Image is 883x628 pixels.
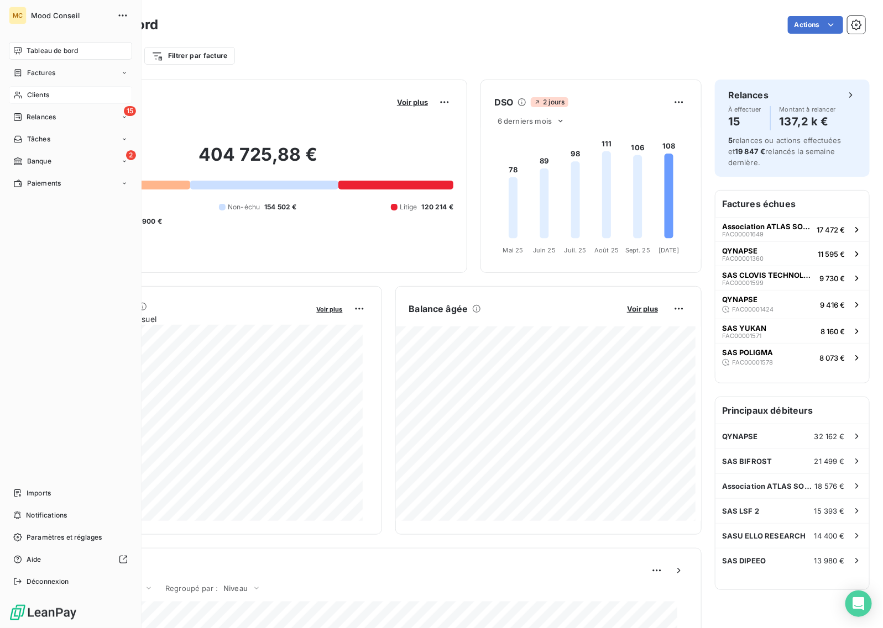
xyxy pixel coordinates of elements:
[732,359,773,366] span: FAC00001578
[27,488,51,498] span: Imports
[126,150,136,160] span: 2
[722,333,761,339] span: FAC00001571
[817,225,845,234] span: 17 472 €
[722,432,758,441] span: QYNAPSE
[722,246,757,255] span: QYNAPSE
[422,202,453,212] span: 120 214 €
[9,551,132,568] a: Aide
[814,432,845,441] span: 32 162 €
[820,300,845,309] span: 9 416 €
[264,202,296,212] span: 154 502 €
[819,353,845,362] span: 8 073 €
[732,306,774,313] span: FAC00001424
[715,397,869,424] h6: Principaux débiteurs
[314,304,346,314] button: Voir plus
[815,482,845,490] span: 18 576 €
[27,577,69,587] span: Déconnexion
[715,319,869,343] button: SAS YUKANFAC000015718 160 €
[494,96,513,109] h6: DSO
[722,231,764,238] span: FAC00001649
[498,117,552,125] span: 6 derniers mois
[27,46,78,56] span: Tableau de bord
[31,11,111,20] span: Mood Conseil
[659,246,680,254] tspan: [DATE]
[165,584,218,593] span: Regroupé par :
[62,313,309,325] span: Chiffre d'affaires mensuel
[397,98,428,107] span: Voir plus
[722,531,806,540] span: SASU ELLO RESEARCH
[814,556,845,565] span: 13 980 €
[715,266,869,290] button: SAS CLOVIS TECHNOLOGIESFAC000015999 730 €
[715,343,869,372] button: SAS POLIGMAFAC000015788 073 €
[715,191,869,217] h6: Factures échues
[722,348,773,357] span: SAS POLIGMA
[735,147,765,156] span: 19 847 €
[27,555,41,564] span: Aide
[594,246,619,254] tspan: Août 25
[62,144,453,177] h2: 404 725,88 €
[728,136,842,167] span: relances ou actions effectuées et relancés la semaine dernière.
[533,246,556,254] tspan: Juin 25
[722,255,764,262] span: FAC00001360
[728,106,761,113] span: À effectuer
[814,457,845,466] span: 21 499 €
[27,134,50,144] span: Tâches
[821,327,845,336] span: 8 160 €
[27,178,61,188] span: Paiements
[788,16,843,34] button: Actions
[9,7,27,24] div: MC
[845,590,872,617] div: Open Intercom Messenger
[814,506,845,515] span: 15 393 €
[722,295,757,304] span: QYNAPSE
[715,290,869,319] button: QYNAPSEFAC000014249 416 €
[26,510,67,520] span: Notifications
[819,274,845,283] span: 9 730 €
[27,112,56,122] span: Relances
[27,532,102,542] span: Paramètres et réglages
[144,47,235,65] button: Filtrer par facture
[722,271,815,279] span: SAS CLOVIS TECHNOLOGIES
[728,136,733,145] span: 5
[223,584,248,593] span: Niveau
[780,113,836,130] h4: 137,2 k €
[722,279,764,286] span: FAC00001599
[814,531,845,540] span: 14 400 €
[124,106,136,116] span: 15
[27,68,55,78] span: Factures
[722,506,759,515] span: SAS LSF 2
[27,90,49,100] span: Clients
[625,246,650,254] tspan: Sept. 25
[400,202,417,212] span: Litige
[722,222,812,231] span: Association ATLAS SOUTENIR LES COMPETENCES (OPCO
[624,304,661,314] button: Voir plus
[409,302,468,315] h6: Balance âgée
[722,457,772,466] span: SAS BIFROST
[722,324,766,333] span: SAS YUKAN
[728,88,769,102] h6: Relances
[722,556,766,565] span: SAS DIPEEO
[715,217,869,241] button: Association ATLAS SOUTENIR LES COMPETENCES (OPCOFAC0000164917 472 €
[728,113,761,130] h4: 15
[627,304,658,313] span: Voir plus
[565,246,587,254] tspan: Juil. 25
[818,250,845,258] span: 11 595 €
[27,156,51,166] span: Banque
[139,217,162,226] span: -900 €
[228,202,260,212] span: Non-échu
[722,482,815,490] span: Association ATLAS SOUTENIR LES COMPETENCES (OPCO
[531,97,568,107] span: 2 jours
[503,246,524,254] tspan: Mai 25
[9,604,77,621] img: Logo LeanPay
[715,241,869,266] button: QYNAPSEFAC0000136011 595 €
[317,305,343,313] span: Voir plus
[780,106,836,113] span: Montant à relancer
[394,97,431,107] button: Voir plus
